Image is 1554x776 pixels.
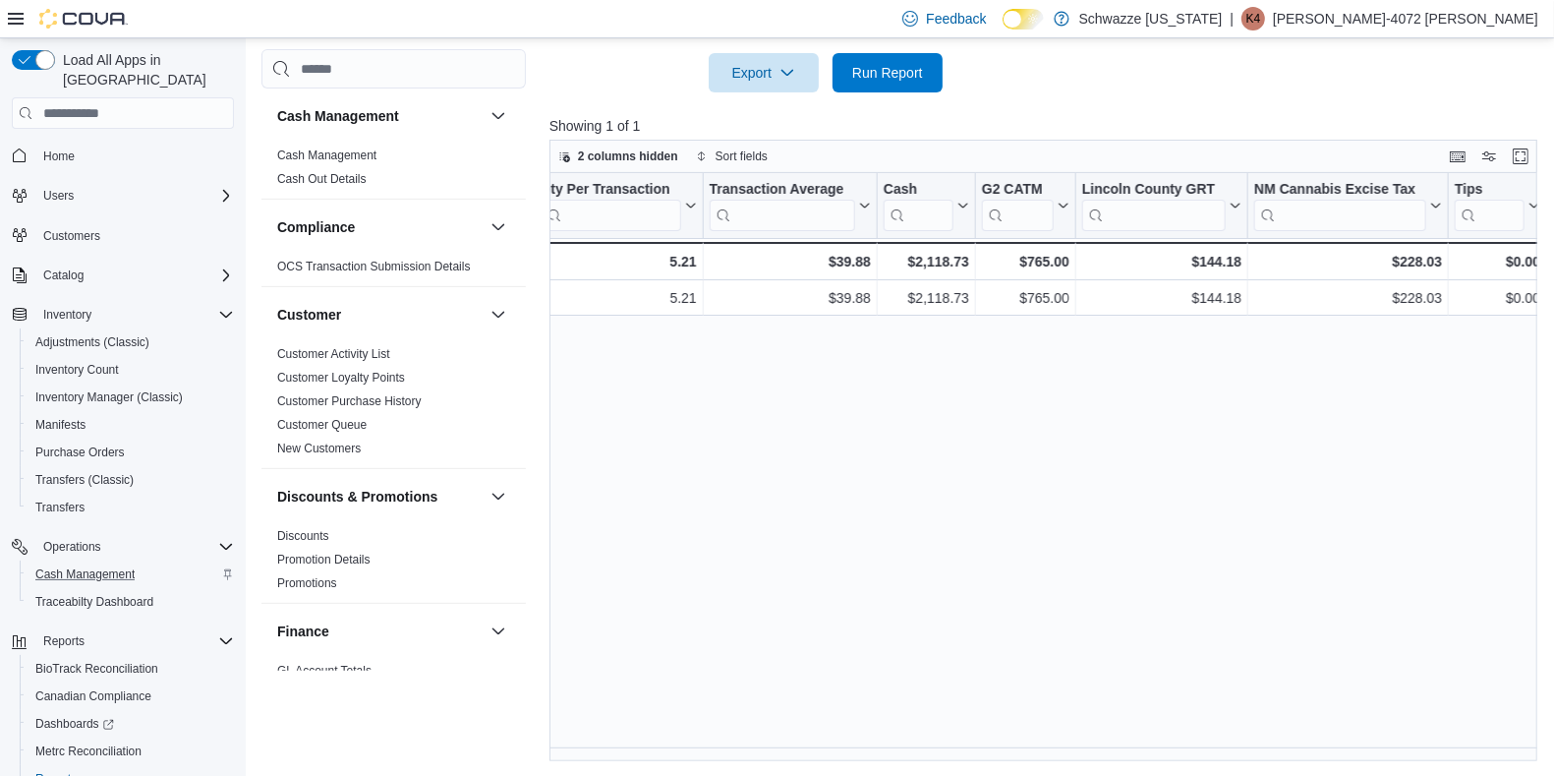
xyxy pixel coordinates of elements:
span: K4 [1246,7,1261,30]
h3: Customer [277,305,341,325]
div: Cash Management [261,144,526,199]
button: Users [35,184,82,208]
span: Sort fields [716,149,768,164]
span: Dashboards [28,712,234,736]
p: Schwazze [US_STATE] [1079,7,1223,30]
span: Transfers (Classic) [35,472,134,488]
span: Transfers [35,500,85,515]
span: Users [35,184,234,208]
div: 5.21 [540,250,696,273]
button: Export [709,53,819,92]
span: Reports [43,633,85,649]
a: Inventory Manager (Classic) [28,386,191,409]
button: Operations [4,533,242,561]
button: Inventory Count [20,356,242,384]
span: Cash Management [28,563,234,586]
button: Transfers [20,494,242,521]
span: Adjustments (Classic) [35,334,149,350]
button: Operations [35,535,109,559]
span: Dashboards [35,716,114,732]
h3: Compliance [277,217,355,237]
div: $144.18 [1082,250,1241,273]
span: Customer Purchase History [277,393,422,409]
a: GL Account Totals [277,664,372,678]
span: Run Report [852,63,923,83]
div: Compliance [261,255,526,286]
h3: Cash Management [277,106,399,126]
span: Home [43,149,75,164]
div: Discounts & Promotions [261,524,526,603]
h3: Discounts & Promotions [277,487,437,507]
span: Inventory Count [35,362,119,378]
button: Purchase Orders [20,439,242,466]
button: Keyboard shortcuts [1446,145,1469,168]
span: Inventory [35,303,234,327]
img: Cova [39,9,128,29]
span: Traceabilty Dashboard [28,590,234,614]
a: Customers [35,224,108,248]
a: Customer Activity List [277,347,390,361]
button: Transfers (Classic) [20,466,242,494]
span: Metrc Reconciliation [35,744,142,759]
button: Inventory [35,303,99,327]
div: $228.03 [1254,250,1442,273]
button: Compliance [277,217,483,237]
span: Inventory Count [28,358,234,382]
a: New Customers [277,442,361,455]
span: Purchase Orders [28,441,234,464]
div: Customer [261,342,526,468]
span: Dark Mode [1003,30,1004,30]
div: $2,118.73 [884,250,969,273]
span: BioTrack Reconciliation [28,657,234,681]
a: BioTrack Reconciliation [28,657,166,681]
span: Promotions [277,575,337,591]
span: Load All Apps in [GEOGRAPHIC_DATA] [55,50,234,90]
a: Adjustments (Classic) [28,330,157,354]
div: Finance [261,659,526,714]
button: Customer [277,305,483,325]
span: Cash Management [277,148,376,163]
span: Customers [43,228,100,244]
button: Cash Management [487,104,510,128]
span: BioTrack Reconciliation [35,661,158,677]
a: Canadian Compliance [28,685,159,708]
span: Canadian Compliance [35,688,151,704]
span: Customer Loyalty Points [277,370,405,386]
a: Cash Management [277,149,376,162]
span: Feedback [926,9,986,29]
span: Manifests [35,417,86,433]
span: 2 columns hidden [578,149,678,164]
span: Operations [43,539,101,555]
span: Purchase Orders [35,445,125,460]
button: Home [4,141,242,169]
a: Discounts [277,529,329,543]
span: Adjustments (Classic) [28,330,234,354]
span: Customer Activity List [277,346,390,362]
a: Customer Purchase History [277,394,422,408]
span: Customers [35,223,234,248]
a: Promotions [277,576,337,590]
button: Catalog [4,262,242,289]
span: Inventory [43,307,91,323]
button: Customer [487,303,510,327]
button: Customers [4,221,242,250]
a: Home [35,145,83,168]
button: Metrc Reconciliation [20,738,242,765]
button: Display options [1477,145,1501,168]
h3: Finance [277,622,329,641]
span: OCS Transaction Submission Details [277,259,471,274]
span: Promotion Details [277,552,371,567]
button: Users [4,182,242,209]
a: Cash Out Details [277,172,367,186]
button: Finance [487,620,510,643]
span: Inventory Manager (Classic) [35,389,183,405]
button: BioTrack Reconciliation [20,655,242,683]
a: Manifests [28,413,93,437]
span: Inventory Manager (Classic) [28,386,234,409]
button: Run Report [833,53,943,92]
button: Inventory Manager (Classic) [20,384,242,411]
button: Manifests [20,411,242,439]
span: Home [35,143,234,167]
span: Traceabilty Dashboard [35,594,153,610]
span: Reports [35,629,234,653]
